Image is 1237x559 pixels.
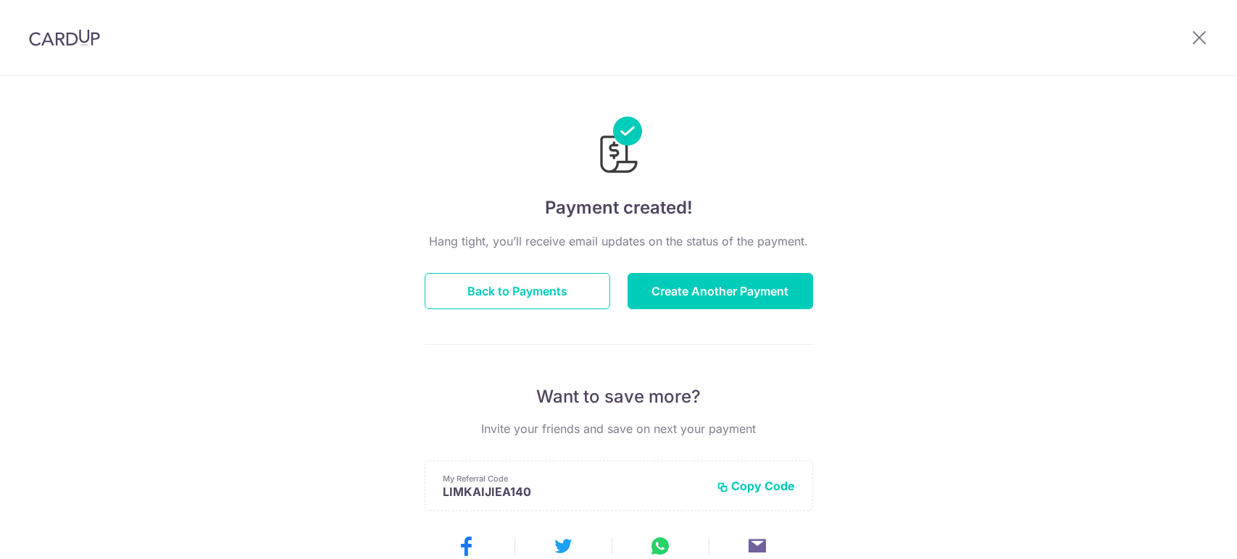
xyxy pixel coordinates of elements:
[425,232,813,250] p: Hang tight, you’ll receive email updates on the status of the payment.
[29,29,100,46] img: CardUp
[717,479,795,493] button: Copy Code
[1144,516,1223,552] iframe: Opens a widget where you can find more information
[596,117,642,177] img: Payments
[443,484,705,499] p: LIMKAIJIEA140
[425,273,610,309] button: Back to Payments
[425,195,813,221] h4: Payment created!
[443,473,705,484] p: My Referral Code
[425,385,813,408] p: Want to save more?
[628,273,813,309] button: Create Another Payment
[425,420,813,437] p: Invite your friends and save on next your payment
